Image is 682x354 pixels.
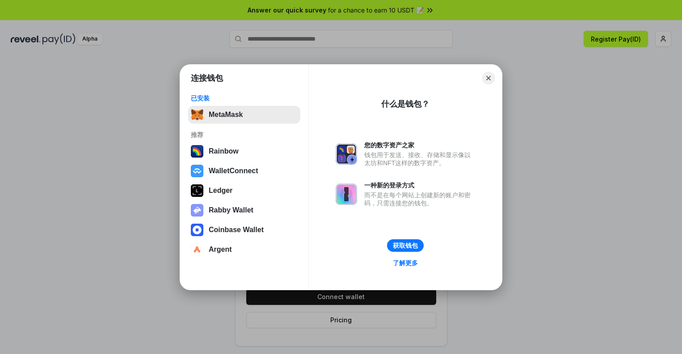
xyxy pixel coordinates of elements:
div: 获取钱包 [393,242,418,250]
div: Coinbase Wallet [209,226,264,234]
div: MetaMask [209,111,243,119]
div: Argent [209,246,232,254]
div: 而不是在每个网站上创建新的账户和密码，只需连接您的钱包。 [364,191,475,207]
img: svg+xml,%3Csvg%20xmlns%3D%22http%3A%2F%2Fwww.w3.org%2F2000%2Fsvg%22%20fill%3D%22none%22%20viewBox... [191,204,203,217]
button: 获取钱包 [387,239,424,252]
img: svg+xml,%3Csvg%20xmlns%3D%22http%3A%2F%2Fwww.w3.org%2F2000%2Fsvg%22%20fill%3D%22none%22%20viewBox... [336,143,357,165]
button: Rabby Wallet [188,201,300,219]
button: Rainbow [188,142,300,160]
img: svg+xml,%3Csvg%20width%3D%2228%22%20height%3D%2228%22%20viewBox%3D%220%200%2028%2028%22%20fill%3D... [191,165,203,177]
img: svg+xml,%3Csvg%20xmlns%3D%22http%3A%2F%2Fwww.w3.org%2F2000%2Fsvg%22%20width%3D%2228%22%20height%3... [191,184,203,197]
img: svg+xml,%3Csvg%20xmlns%3D%22http%3A%2F%2Fwww.w3.org%2F2000%2Fsvg%22%20fill%3D%22none%22%20viewBox... [336,183,357,205]
h1: 连接钱包 [191,73,223,83]
div: Rainbow [209,147,239,155]
div: Rabby Wallet [209,206,253,214]
img: svg+xml,%3Csvg%20fill%3D%22none%22%20height%3D%2233%22%20viewBox%3D%220%200%2035%2033%22%20width%... [191,108,203,121]
div: 推荐 [191,131,298,139]
div: 已安装 [191,94,298,102]
button: WalletConnect [188,162,300,180]
div: 了解更多 [393,259,418,267]
div: 一种新的登录方式 [364,181,475,189]
button: Coinbase Wallet [188,221,300,239]
img: svg+xml,%3Csvg%20width%3D%22120%22%20height%3D%22120%22%20viewBox%3D%220%200%20120%20120%22%20fil... [191,145,203,158]
div: 什么是钱包？ [381,99,429,109]
img: svg+xml,%3Csvg%20width%3D%2228%22%20height%3D%2228%22%20viewBox%3D%220%200%2028%2028%22%20fill%3D... [191,224,203,236]
button: Argent [188,241,300,258]
button: Close [482,72,495,84]
button: MetaMask [188,106,300,124]
div: 您的数字资产之家 [364,141,475,149]
div: WalletConnect [209,167,258,175]
div: 钱包用于发送、接收、存储和显示像以太坊和NFT这样的数字资产。 [364,151,475,167]
div: Ledger [209,187,232,195]
button: Ledger [188,182,300,200]
a: 了解更多 [387,257,423,269]
img: svg+xml,%3Csvg%20width%3D%2228%22%20height%3D%2228%22%20viewBox%3D%220%200%2028%2028%22%20fill%3D... [191,243,203,256]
